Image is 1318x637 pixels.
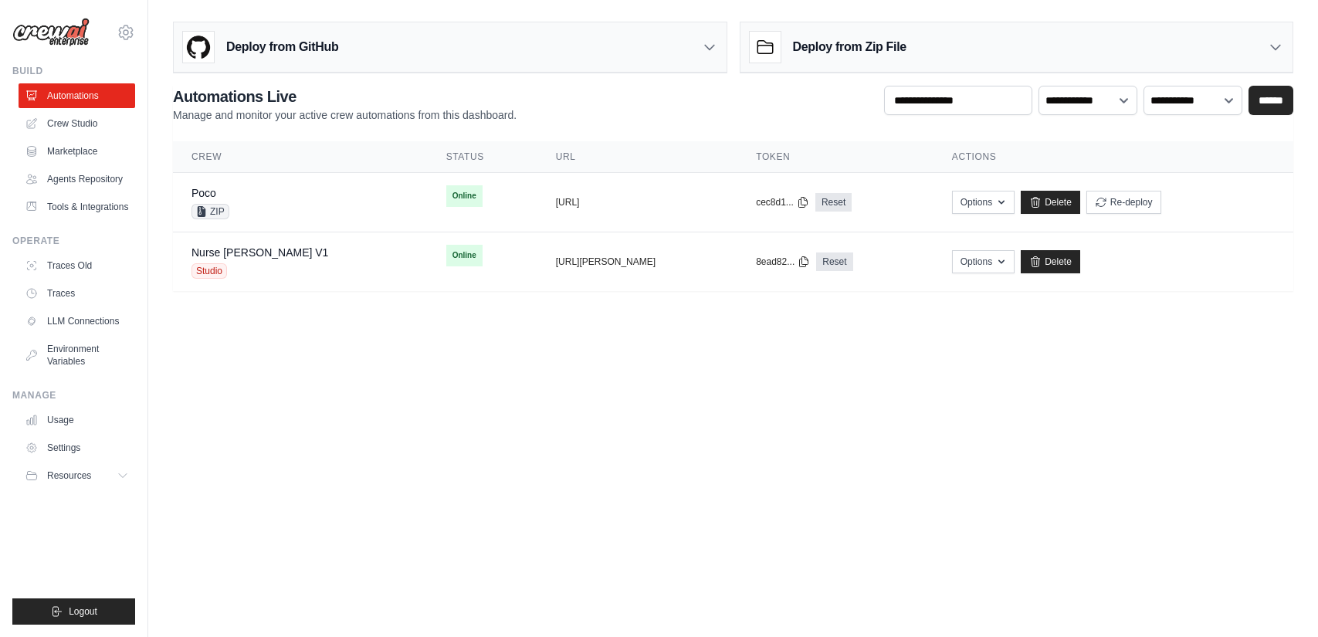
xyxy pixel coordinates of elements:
a: Reset [816,252,852,271]
button: cec8d1... [756,196,809,208]
p: Manage and monitor your active crew automations from this dashboard. [173,107,517,123]
span: Studio [191,263,227,279]
a: Traces [19,281,135,306]
th: URL [537,141,737,173]
a: Nurse [PERSON_NAME] V1 [191,246,328,259]
button: Options [952,250,1015,273]
span: ZIP [191,204,229,219]
span: Online [446,185,483,207]
th: Status [428,141,537,173]
div: Manage [12,389,135,402]
img: GitHub Logo [183,32,214,63]
a: Usage [19,408,135,432]
h3: Deploy from GitHub [226,38,338,56]
a: Traces Old [19,253,135,278]
th: Crew [173,141,428,173]
button: Options [952,191,1015,214]
div: Operate [12,235,135,247]
span: Resources [47,469,91,482]
th: Actions [933,141,1293,173]
h3: Deploy from Zip File [793,38,906,56]
a: Crew Studio [19,111,135,136]
a: Delete [1021,250,1080,273]
button: [URL][PERSON_NAME] [556,256,656,268]
a: Delete [1021,191,1080,214]
button: Resources [19,463,135,488]
th: Token [737,141,933,173]
img: Logo [12,18,90,47]
a: Automations [19,83,135,108]
a: Settings [19,435,135,460]
a: Reset [815,193,852,212]
a: Environment Variables [19,337,135,374]
a: LLM Connections [19,309,135,334]
button: Logout [12,598,135,625]
a: Marketplace [19,139,135,164]
span: Online [446,245,483,266]
h2: Automations Live [173,86,517,107]
button: 8ead82... [756,256,810,268]
a: Poco [191,187,216,199]
iframe: Chat Widget [1241,563,1318,637]
button: Re-deploy [1086,191,1161,214]
span: Logout [69,605,97,618]
a: Agents Repository [19,167,135,191]
a: Tools & Integrations [19,195,135,219]
div: Build [12,65,135,77]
